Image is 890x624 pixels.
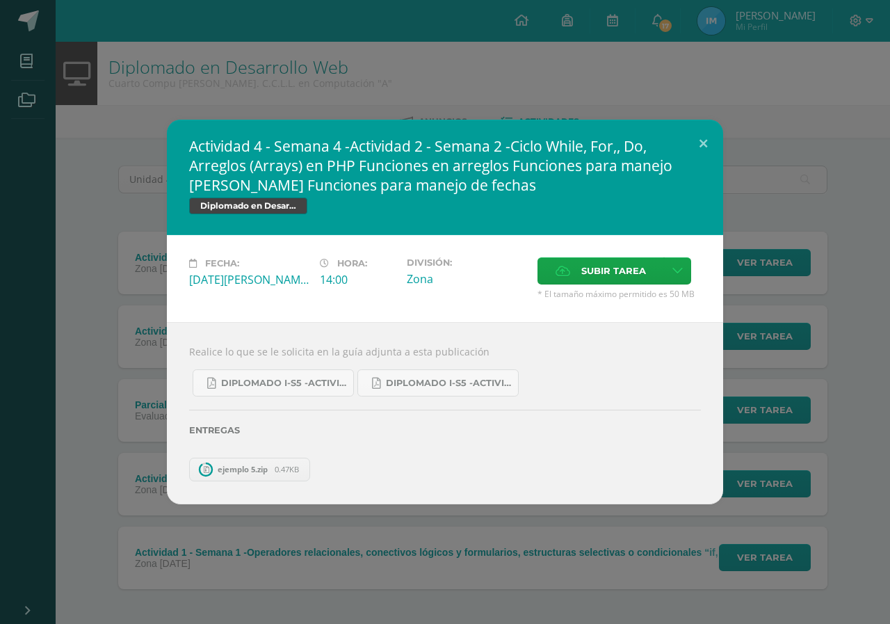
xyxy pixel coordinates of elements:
div: 14:00 [320,272,396,287]
div: Zona [407,271,526,287]
span: Diplomado I-S5 -Actividad 4-4TO BACO-IV Unidad.pdf [386,378,511,389]
div: Realice lo que se le solicita en la guía adjunta a esta publicación [167,322,723,504]
span: Subir tarea [581,258,646,284]
label: División: [407,257,526,268]
div: [DATE][PERSON_NAME] [189,272,309,287]
span: Fecha: [205,258,239,269]
span: Hora: [337,258,367,269]
span: * El tamaño máximo permitido es 50 MB [537,288,701,300]
h2: Actividad 4 - Semana 4 -Actividad 2 - Semana 2 -Ciclo While, For,, Do, Arreglos (Arrays) en PHP F... [189,136,701,195]
label: Entregas [189,425,701,435]
span: Diplomado I-S5 -Actividad 4-4TO BACO-IV Unidad.pdf [221,378,346,389]
button: Close (Esc) [683,120,723,167]
span: Diplomado en Desarrollo Web [189,198,307,214]
span: ejemplo 5.zip [211,464,275,474]
span: 0.47KB [275,464,299,474]
a: ejemplo 5.zip [189,458,310,481]
a: Diplomado I-S5 -Actividad 4-4TO BACO-IV Unidad.pdf [193,369,354,397]
a: Diplomado I-S5 -Actividad 4-4TO BACO-IV Unidad.pdf [357,369,519,397]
